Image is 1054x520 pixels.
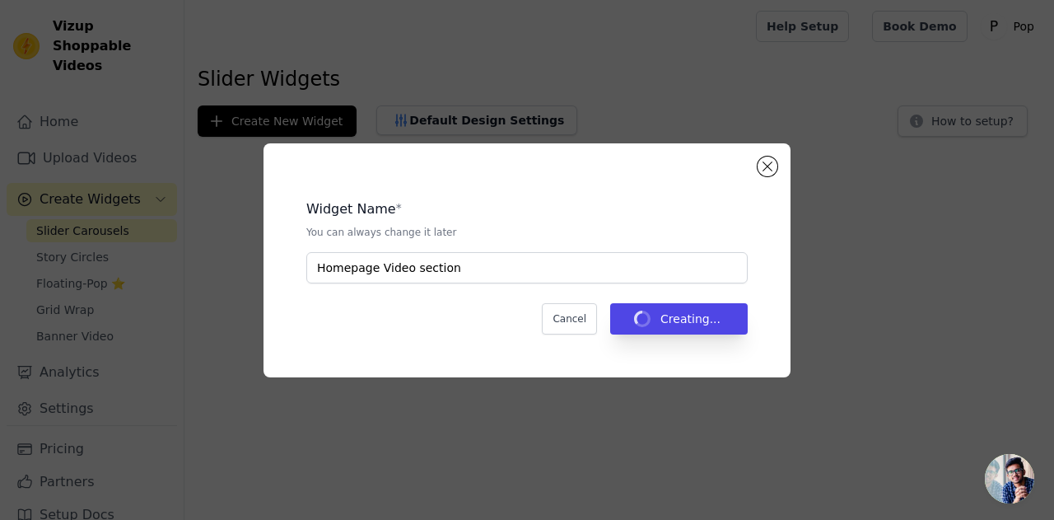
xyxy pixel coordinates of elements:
[610,303,748,335] button: Creating...
[758,157,777,176] button: Close modal
[542,303,597,335] button: Cancel
[306,199,396,219] legend: Widget Name
[306,226,748,239] p: You can always change it later
[985,454,1034,504] a: Open chat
